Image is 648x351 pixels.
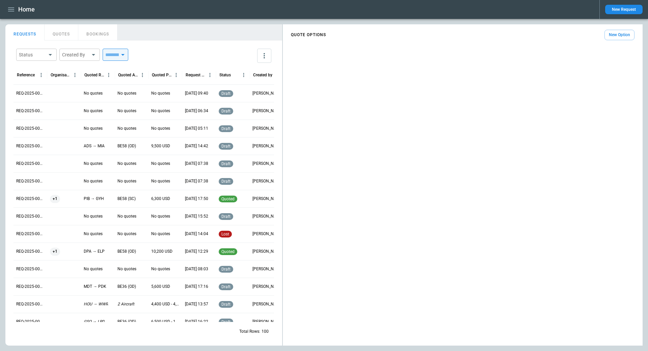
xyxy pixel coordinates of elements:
p: No quotes [117,108,136,114]
p: 5,600 USD [151,284,170,290]
div: Quoted Route [84,73,104,77]
p: 4,400 USD - 4,900 USD [151,301,180,307]
p: 08/22/2025 12:29 [185,249,208,254]
p: BE58 (SC) [117,196,136,202]
span: +1 [50,190,60,207]
span: quoted [220,197,236,201]
p: 08/22/2025 14:04 [185,231,208,237]
button: Reference column menu [37,71,46,79]
p: Ben Gundermann [252,231,281,237]
p: HOU → WWR [84,301,108,307]
p: Ben Gundermann [252,266,281,272]
p: No quotes [117,126,136,131]
p: No quotes [84,91,103,96]
p: George O'Bryan [252,161,281,167]
p: REQ-2025-000261 [16,143,45,149]
span: draft [220,126,232,131]
p: No quotes [117,91,136,96]
p: 2 Aircraft [117,301,134,307]
p: 10,200 USD [151,249,172,254]
div: Created By [62,51,89,58]
p: No quotes [84,231,103,237]
p: REQ-2025-000257 [16,214,45,219]
p: 08/22/2025 17:50 [185,196,208,202]
p: No quotes [151,266,170,272]
button: BOOKINGS [78,24,117,41]
p: George O'Bryan [252,126,281,131]
p: No quotes [151,231,170,237]
div: Reference [17,73,35,77]
p: REQ-2025-000260 [16,161,45,167]
p: No quotes [84,161,103,167]
p: George O'Bryan [252,178,281,184]
p: George O'Bryan [252,301,281,307]
div: scrollable content [283,27,643,43]
p: ADS → MIA [84,143,105,149]
p: Allen Maki [252,143,281,149]
span: draft [220,179,232,184]
button: Status column menu [239,71,248,79]
span: draft [220,161,232,166]
p: 6,300 USD [151,196,170,202]
p: 9,500 USD [151,143,170,149]
div: Quoted Price [152,73,172,77]
p: 08/26/2025 07:38 [185,178,208,184]
p: No quotes [151,126,170,131]
p: REQ-2025-000259 [16,178,45,184]
button: Request Created At (UTC-05:00) column menu [206,71,214,79]
div: Status [19,51,46,58]
p: REQ-2025-000258 [16,196,45,202]
span: draft [220,267,232,272]
p: 08/27/2025 06:34 [185,108,208,114]
span: draft [220,284,232,289]
button: Organisation column menu [71,71,79,79]
p: Ben Gundermann [252,214,281,219]
p: No quotes [117,214,136,219]
button: Created by column menu [273,71,282,79]
button: more [257,49,271,63]
p: No quotes [117,231,136,237]
p: BE58 (OD) [117,143,136,149]
p: REQ-2025-000256 [16,231,45,237]
button: Quoted Price column menu [172,71,181,79]
p: REQ-2025-000263 [16,108,45,114]
p: No quotes [151,161,170,167]
p: 08/26/2025 14:42 [185,143,208,149]
p: George O'Bryan [252,91,281,96]
p: Total Rows: [239,329,260,334]
p: No quotes [117,266,136,272]
p: No quotes [151,91,170,96]
p: 08/26/2025 07:38 [185,161,208,167]
p: REQ-2025-000253 [16,284,45,290]
div: Quoted Aircraft [118,73,138,77]
p: George O'Bryan [252,108,281,114]
p: 08/27/2025 05:11 [185,126,208,131]
p: REQ-2025-000254 [16,266,45,272]
button: Quoted Aircraft column menu [138,71,147,79]
span: draft [220,302,232,307]
p: No quotes [84,126,103,131]
p: 100 [262,329,269,334]
button: QUOTES [45,24,78,41]
p: No quotes [151,214,170,219]
div: Status [219,73,231,77]
p: DPA → ELP [84,249,105,254]
p: PIB → GYH [84,196,104,202]
span: draft [220,109,232,114]
p: No quotes [151,178,170,184]
p: No quotes [117,161,136,167]
p: 08/19/2025 17:16 [185,284,208,290]
button: New Request [605,5,643,14]
span: +1 [50,243,60,260]
button: Quoted Route column menu [104,71,113,79]
span: draft [220,214,232,219]
p: 08/22/2025 15:52 [185,214,208,219]
p: No quotes [84,266,103,272]
span: lost [220,232,231,236]
p: REQ-2025-000264 [16,91,45,96]
p: REQ-2025-000262 [16,126,45,131]
p: REQ-2025-000255 [16,249,45,254]
p: BE58 (OD) [117,249,136,254]
span: draft [220,144,232,149]
div: Request Created At (UTC-05:00) [186,73,206,77]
